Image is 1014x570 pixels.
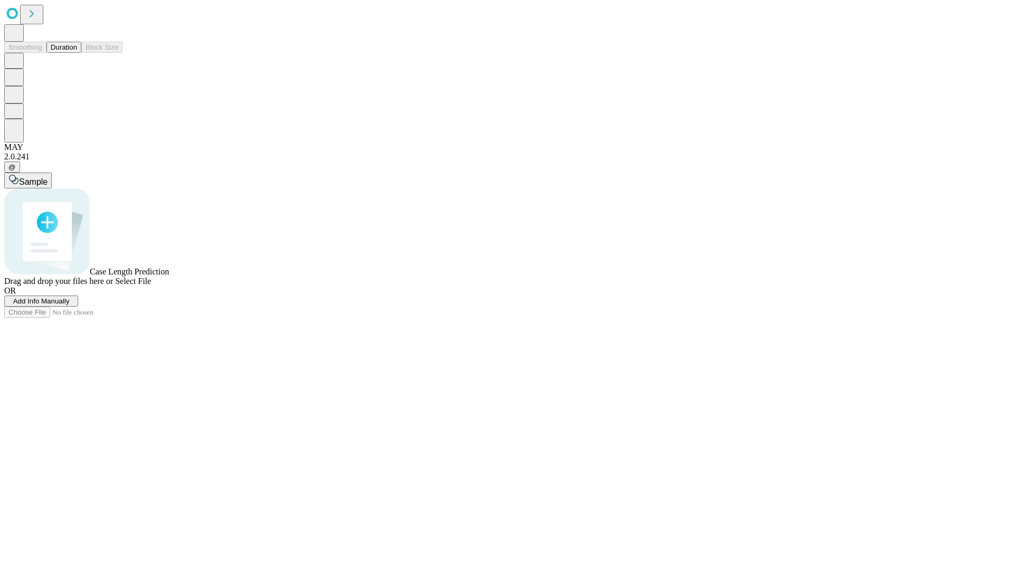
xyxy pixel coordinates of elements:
[4,286,16,295] span: OR
[4,277,113,286] span: Drag and drop your files here or
[4,173,52,188] button: Sample
[13,297,70,305] span: Add Info Manually
[4,42,46,53] button: Smoothing
[115,277,151,286] span: Select File
[46,42,81,53] button: Duration
[4,296,78,307] button: Add Info Manually
[4,142,1010,152] div: MAY
[4,152,1010,161] div: 2.0.241
[8,163,16,171] span: @
[4,161,20,173] button: @
[19,177,48,186] span: Sample
[81,42,123,53] button: Block Size
[90,267,169,276] span: Case Length Prediction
